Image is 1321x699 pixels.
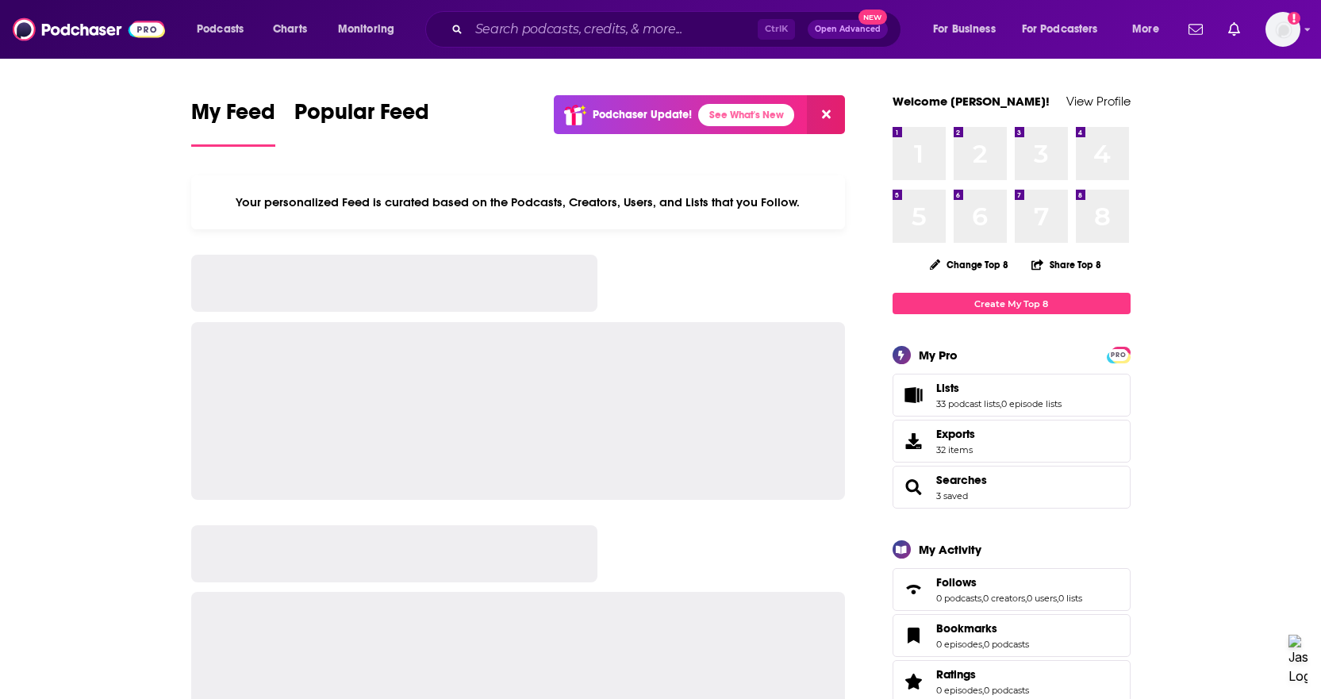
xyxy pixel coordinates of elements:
div: My Pro [919,348,958,363]
a: Searches [936,473,987,487]
a: View Profile [1066,94,1131,109]
button: Change Top 8 [920,255,1019,275]
img: User Profile [1265,12,1300,47]
a: Charts [263,17,317,42]
a: 0 podcasts [984,685,1029,696]
span: Podcasts [197,18,244,40]
span: More [1132,18,1159,40]
span: , [982,639,984,650]
a: 0 creators [983,593,1025,604]
span: 32 items [936,444,975,455]
a: 0 lists [1058,593,1082,604]
span: My Feed [191,98,275,135]
button: Show profile menu [1265,12,1300,47]
span: New [858,10,887,25]
span: , [981,593,983,604]
a: Lists [936,381,1062,395]
span: , [1057,593,1058,604]
span: Popular Feed [294,98,429,135]
span: , [1000,398,1001,409]
a: Follows [898,578,930,601]
a: 0 podcasts [984,639,1029,650]
a: 0 podcasts [936,593,981,604]
span: Lists [936,381,959,395]
a: Show notifications dropdown [1222,16,1246,43]
a: Show notifications dropdown [1182,16,1209,43]
a: 33 podcast lists [936,398,1000,409]
div: Your personalized Feed is curated based on the Podcasts, Creators, Users, and Lists that you Follow. [191,175,846,229]
span: Bookmarks [893,614,1131,657]
a: Lists [898,384,930,406]
span: For Business [933,18,996,40]
a: Bookmarks [898,624,930,647]
button: open menu [1121,17,1179,42]
a: 0 episode lists [1001,398,1062,409]
a: 0 episodes [936,685,982,696]
a: Welcome [PERSON_NAME]! [893,94,1050,109]
div: My Activity [919,542,981,557]
span: Charts [273,18,307,40]
a: 0 episodes [936,639,982,650]
a: See What's New [698,104,794,126]
button: Open AdvancedNew [808,20,888,39]
span: Exports [898,430,930,452]
a: 3 saved [936,490,968,501]
a: Ratings [898,670,930,693]
img: Podchaser - Follow, Share and Rate Podcasts [13,14,165,44]
button: open menu [327,17,415,42]
a: Ratings [936,667,1029,682]
span: , [1025,593,1027,604]
a: My Feed [191,98,275,147]
span: Searches [893,466,1131,509]
span: , [982,685,984,696]
button: Share Top 8 [1031,249,1102,280]
svg: Add a profile image [1288,12,1300,25]
a: Exports [893,420,1131,463]
input: Search podcasts, credits, & more... [469,17,758,42]
span: Follows [936,575,977,590]
span: For Podcasters [1022,18,1098,40]
a: Follows [936,575,1082,590]
span: Monitoring [338,18,394,40]
button: open menu [1012,17,1121,42]
span: Lists [893,374,1131,417]
p: Podchaser Update! [593,108,692,121]
span: Open Advanced [815,25,881,33]
a: Bookmarks [936,621,1029,636]
a: Searches [898,476,930,498]
button: open menu [186,17,264,42]
span: Bookmarks [936,621,997,636]
span: Exports [936,427,975,441]
span: Follows [893,568,1131,611]
a: 0 users [1027,593,1057,604]
button: open menu [922,17,1016,42]
a: Popular Feed [294,98,429,147]
span: Ctrl K [758,19,795,40]
span: PRO [1109,349,1128,361]
span: Logged in as RebRoz5 [1265,12,1300,47]
div: Search podcasts, credits, & more... [440,11,916,48]
a: Create My Top 8 [893,293,1131,314]
a: PRO [1109,348,1128,360]
span: Ratings [936,667,976,682]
